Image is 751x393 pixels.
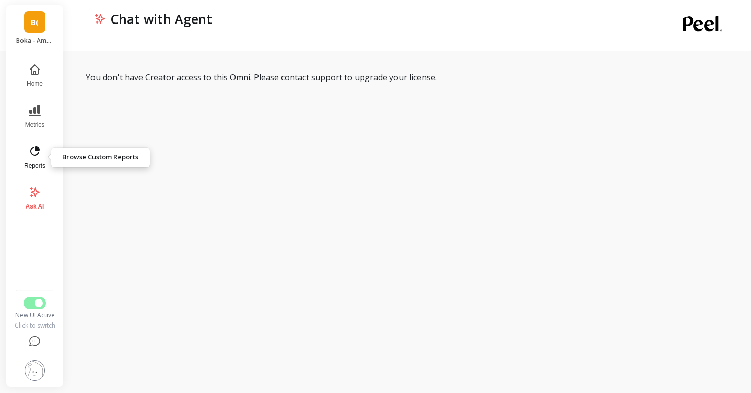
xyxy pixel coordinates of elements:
button: Home [18,57,52,94]
span: Ask AI [26,202,44,211]
span: Metrics [25,121,45,129]
p: Chat with Agent [111,10,212,28]
button: Metrics [18,98,52,135]
button: Ask AI [18,180,52,217]
span: Home [27,80,43,88]
p: Boka - Amazon (Essor) [16,37,54,45]
span: B( [31,16,39,28]
span: Reports [24,161,45,170]
div: New UI Active [14,311,56,319]
img: profile picture [25,360,45,381]
button: Settings [14,354,56,387]
button: Help [14,330,56,354]
button: Reports [18,139,52,176]
div: You don't have Creator access to this Omni. Please contact support to upgrade your license. [86,71,731,83]
div: Click to switch [14,321,56,330]
button: Switch to Legacy UI [24,297,46,309]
